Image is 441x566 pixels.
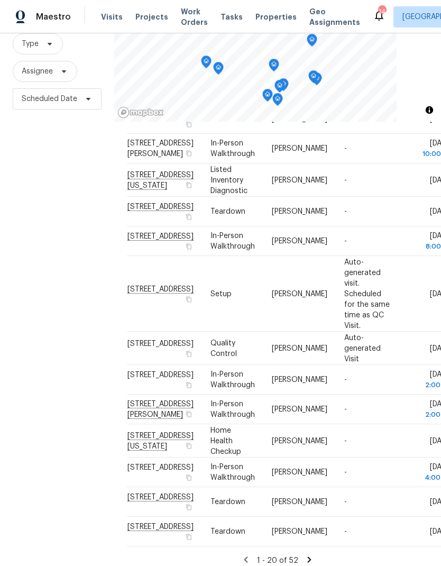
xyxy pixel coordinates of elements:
[272,145,327,152] span: [PERSON_NAME]
[255,12,297,22] span: Properties
[22,39,39,49] span: Type
[184,532,194,542] button: Copy Address
[127,340,194,347] span: [STREET_ADDRESS]
[22,94,77,104] span: Scheduled Date
[184,349,194,358] button: Copy Address
[272,469,327,476] span: [PERSON_NAME]
[272,115,327,123] span: [PERSON_NAME]
[262,89,273,105] div: Map marker
[307,34,317,50] div: Map marker
[181,6,208,28] span: Work Orders
[184,409,194,419] button: Copy Address
[184,180,194,189] button: Copy Address
[344,208,347,215] span: -
[184,242,194,251] button: Copy Address
[272,290,327,297] span: [PERSON_NAME]
[344,334,381,362] span: Auto-generated Visit
[423,104,436,116] button: Toggle attribution
[210,463,255,481] span: In-Person Walkthrough
[210,528,245,535] span: Teardown
[272,93,283,109] div: Map marker
[426,104,433,116] span: Toggle attribution
[272,376,327,384] span: [PERSON_NAME]
[272,344,327,352] span: [PERSON_NAME]
[221,13,243,21] span: Tasks
[184,294,194,304] button: Copy Address
[210,498,245,506] span: Teardown
[210,339,237,357] span: Quality Control
[127,371,194,379] span: [STREET_ADDRESS]
[309,6,360,28] span: Geo Assignments
[36,12,71,22] span: Maestro
[22,66,53,77] span: Assignee
[272,437,327,444] span: [PERSON_NAME]
[344,406,347,413] span: -
[210,140,255,158] span: In-Person Walkthrough
[269,59,279,75] div: Map marker
[344,498,347,506] span: -
[344,258,390,329] span: Auto-generated visit. Scheduled for the same time as QC Visit.
[184,503,194,512] button: Copy Address
[272,238,327,245] span: [PERSON_NAME]
[184,149,194,158] button: Copy Address
[344,469,347,476] span: -
[184,441,194,450] button: Copy Address
[210,208,245,215] span: Teardown
[184,120,194,129] button: Copy Address
[272,528,327,535] span: [PERSON_NAME]
[344,376,347,384] span: -
[213,62,224,78] div: Map marker
[257,557,298,564] span: 1 - 20 of 52
[344,115,347,123] span: -
[308,70,319,87] div: Map marker
[274,80,285,96] div: Map marker
[344,528,347,535] span: -
[184,380,194,390] button: Copy Address
[272,176,327,184] span: [PERSON_NAME]
[210,371,255,389] span: In-Person Walkthrough
[184,473,194,482] button: Copy Address
[344,145,347,152] span: -
[272,498,327,506] span: [PERSON_NAME]
[201,56,212,72] div: Map marker
[344,176,347,184] span: -
[210,426,241,455] span: Home Health Checkup
[184,212,194,222] button: Copy Address
[210,115,245,123] span: RaaS D1W
[378,6,385,17] div: 14
[127,140,194,158] span: [STREET_ADDRESS][PERSON_NAME]
[101,12,123,22] span: Visits
[278,78,289,95] div: Map marker
[135,12,168,22] span: Projects
[210,400,255,418] span: In-Person Walkthrough
[344,437,347,444] span: -
[210,166,247,194] span: Listed Inventory Diagnostic
[272,208,327,215] span: [PERSON_NAME]
[127,464,194,471] span: [STREET_ADDRESS]
[210,290,232,297] span: Setup
[344,238,347,245] span: -
[117,106,164,118] a: Mapbox homepage
[272,406,327,413] span: [PERSON_NAME]
[210,232,255,250] span: In-Person Walkthrough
